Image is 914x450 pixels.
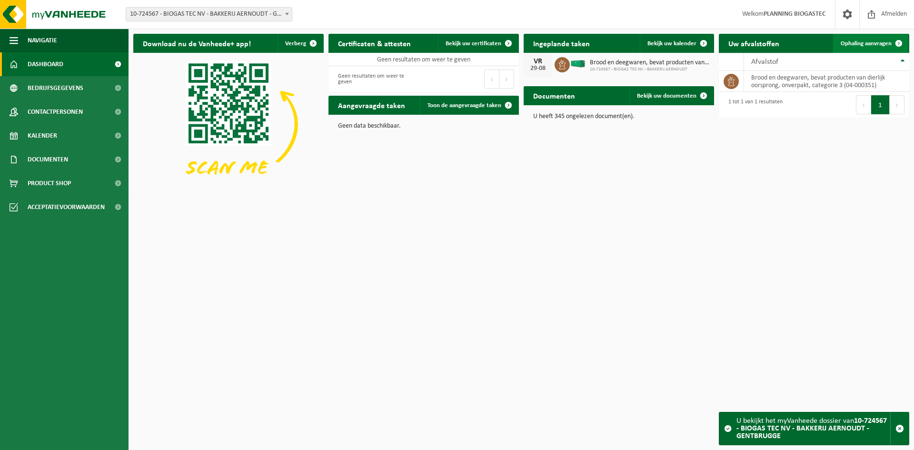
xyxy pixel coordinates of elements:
[833,34,908,53] a: Ophaling aanvragen
[841,40,892,47] span: Ophaling aanvragen
[590,67,709,72] span: 10-724567 - BIOGAS TEC NV - BAKKERIJ AERNOUDT
[524,86,585,105] h2: Documenten
[856,95,871,114] button: Previous
[333,69,419,90] div: Geen resultaten om weer te geven
[438,34,518,53] a: Bekijk uw certificaten
[871,95,890,114] button: 1
[719,34,789,52] h2: Uw afvalstoffen
[744,71,909,92] td: brood en deegwaren, bevat producten van dierlijk oorsprong, onverpakt, categorie 3 (04-000351)
[499,70,514,89] button: Next
[28,195,105,219] span: Acceptatievoorwaarden
[28,124,57,148] span: Kalender
[570,60,586,68] img: HK-XR-30-GN-00
[338,123,509,130] p: Geen data beschikbaar.
[126,8,292,21] span: 10-724567 - BIOGAS TEC NV - BAKKERIJ AERNOUDT - GENTBRUGGE
[420,96,518,115] a: Toon de aangevraagde taken
[328,53,519,66] td: Geen resultaten om weer te geven
[629,86,713,105] a: Bekijk uw documenten
[484,70,499,89] button: Previous
[446,40,501,47] span: Bekijk uw certificaten
[28,100,83,124] span: Contactpersonen
[285,40,306,47] span: Verberg
[133,34,260,52] h2: Download nu de Vanheede+ app!
[28,171,71,195] span: Product Shop
[724,94,783,115] div: 1 tot 1 van 1 resultaten
[278,34,323,53] button: Verberg
[133,53,324,196] img: Download de VHEPlus App
[890,95,904,114] button: Next
[528,65,547,72] div: 29-08
[28,76,83,100] span: Bedrijfsgegevens
[126,7,292,21] span: 10-724567 - BIOGAS TEC NV - BAKKERIJ AERNOUDT - GENTBRUGGE
[328,96,415,114] h2: Aangevraagde taken
[764,10,825,18] strong: PLANNING BIOGASTEC
[590,59,709,67] span: Brood en deegwaren, bevat producten van dierlijk oorsprong, onverpakt, categorie...
[533,113,705,120] p: U heeft 345 ongelezen document(en).
[28,29,57,52] span: Navigatie
[640,34,713,53] a: Bekijk uw kalender
[637,93,696,99] span: Bekijk uw documenten
[28,52,63,76] span: Dashboard
[328,34,420,52] h2: Certificaten & attesten
[524,34,599,52] h2: Ingeplande taken
[751,58,778,66] span: Afvalstof
[528,58,547,65] div: VR
[427,102,501,109] span: Toon de aangevraagde taken
[647,40,696,47] span: Bekijk uw kalender
[736,412,890,445] div: U bekijkt het myVanheede dossier van
[736,417,887,440] strong: 10-724567 - BIOGAS TEC NV - BAKKERIJ AERNOUDT - GENTBRUGGE
[28,148,68,171] span: Documenten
